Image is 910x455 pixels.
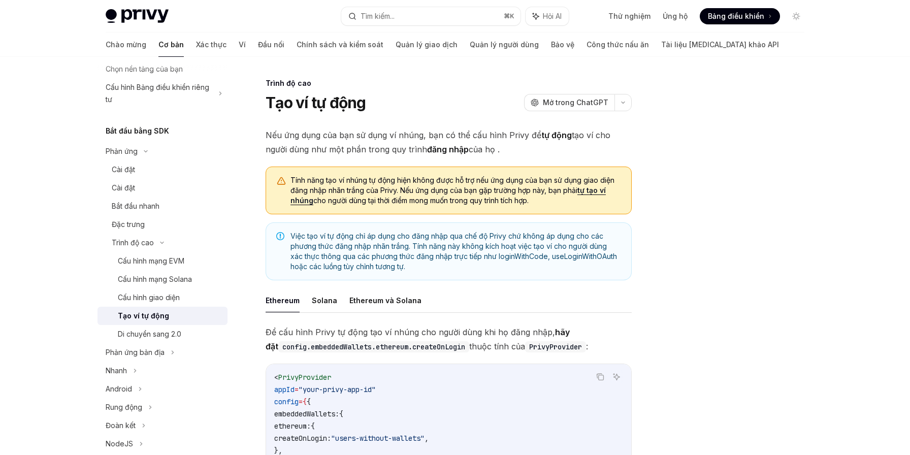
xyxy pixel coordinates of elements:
font: Cấu hình Bảng điều khiển riêng tư [106,83,209,104]
font: Trình độ cao [112,238,154,247]
button: Tìm kiếm...⌘K [341,7,521,25]
button: Mở trong ChatGPT [524,94,614,111]
font: Việc tạo ví tự động chỉ áp dụng cho đăng nhập qua chế độ Privy chứ không áp dụng cho các phương t... [290,232,617,271]
font: : [586,341,588,351]
font: Công thức nấu ăn [587,40,649,49]
font: thuộc tính của [469,341,525,351]
a: Đầu nối [258,32,284,57]
font: Bắt đầu nhanh [112,202,159,210]
font: Ethereum [266,296,300,305]
font: Cơ bản [158,40,184,49]
a: Đặc trưng [97,215,227,234]
font: Bảng điều khiển [708,12,764,20]
span: appId [274,385,295,394]
span: < [274,373,278,382]
a: Quản lý người dùng [470,32,539,57]
font: Quản lý người dùng [470,40,539,49]
font: NodeJS [106,439,133,448]
font: Để cấu hình Privy tự động tạo ví nhúng cho người dùng khi họ đăng nhập, [266,327,555,337]
span: }, [274,446,282,455]
a: Quản lý giao dịch [396,32,458,57]
span: "users-without-wallets" [331,434,425,443]
span: { [339,409,343,418]
img: logo sáng [106,9,169,23]
a: Chào mừng [106,32,146,57]
font: Bắt đầu bằng SDK [106,126,169,135]
span: { [307,397,311,406]
font: Tài liệu [MEDICAL_DATA] khảo API [661,40,779,49]
font: tự động [541,130,572,140]
font: đăng nhập [427,144,469,154]
span: , [425,434,429,443]
code: PrivyProvider [525,341,586,352]
font: Hỏi AI [543,12,562,20]
font: Cài đặt [112,165,135,174]
span: PrivyProvider [278,373,331,382]
a: Bảo vệ [551,32,574,57]
a: Xác thực [196,32,226,57]
a: Bảng điều khiển [700,8,780,24]
button: Hỏi AI [610,370,623,383]
span: { [303,397,307,406]
svg: Cảnh báo [276,176,286,186]
span: = [295,385,299,394]
font: Ethereum và Solana [349,296,421,305]
button: Solana [312,288,337,312]
a: Di chuyển sang 2.0 [97,325,227,343]
a: Cơ bản [158,32,184,57]
font: Thử nghiệm [608,12,651,20]
font: Cấu hình mạng EVM [118,256,184,265]
span: createOnLogin: [274,434,331,443]
font: Phản ứng bản địa [106,348,165,356]
font: Mở trong ChatGPT [543,98,608,107]
font: Cấu hình giao diện [118,293,180,302]
font: Ví [239,40,246,49]
font: cho người dùng tại thời điểm mong muốn trong quy trình tích hợp. [313,196,529,205]
font: Chính sách và kiểm soát [297,40,383,49]
a: Ví [239,32,246,57]
font: Chào mừng [106,40,146,49]
a: Cấu hình mạng Solana [97,270,227,288]
a: Tạo ví tự động [97,307,227,325]
font: Bảo vệ [551,40,574,49]
font: Di chuyển sang 2.0 [118,330,181,338]
a: Cài đặt [97,179,227,197]
font: Đặc trưng [112,220,145,229]
span: = [299,397,303,406]
a: Cấu hình giao diện [97,288,227,307]
font: Ủng hộ [663,12,688,20]
a: Ủng hộ [663,11,688,21]
font: Cài đặt [112,183,135,192]
button: Sao chép nội dung từ khối mã [594,370,607,383]
font: Solana [312,296,337,305]
font: ⌘ [504,12,510,20]
font: Trình độ cao [266,79,311,87]
font: Nhanh [106,366,127,375]
a: Tài liệu [MEDICAL_DATA] khảo API [661,32,779,57]
button: Hỏi AI [526,7,569,25]
font: K [510,12,514,20]
a: Chính sách và kiểm soát [297,32,383,57]
a: Cài đặt [97,160,227,179]
button: Ethereum [266,288,300,312]
font: Tạo ví tự động [118,311,169,320]
span: embeddedWallets: [274,409,339,418]
a: Thử nghiệm [608,11,651,21]
font: Đoàn kết [106,421,136,430]
font: của họ . [469,144,500,154]
a: Bắt đầu nhanh [97,197,227,215]
button: Ethereum và Solana [349,288,421,312]
font: Cấu hình mạng Solana [118,275,192,283]
span: ethereum: [274,421,311,431]
font: Nếu ứng dụng của bạn sử dụng ví nhúng, bạn có thể cấu hình Privy để [266,130,541,140]
font: Rung động [106,403,142,411]
font: Xác thực [196,40,226,49]
a: Cấu hình mạng EVM [97,252,227,270]
button: Chuyển đổi chế độ tối [788,8,804,24]
span: config [274,397,299,406]
span: { [311,421,315,431]
span: "your-privy-app-id" [299,385,376,394]
svg: Ghi chú [276,232,284,240]
font: Tạo ví tự động [266,93,366,112]
font: Quản lý giao dịch [396,40,458,49]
